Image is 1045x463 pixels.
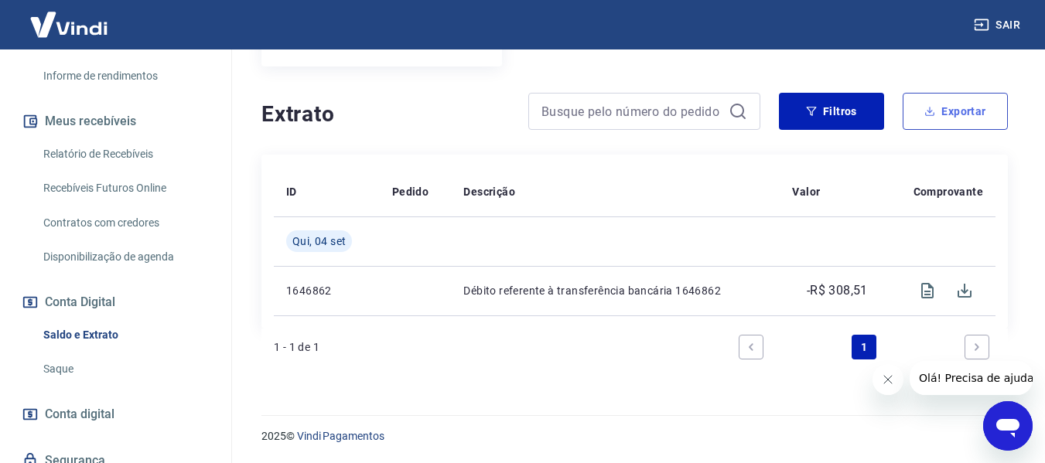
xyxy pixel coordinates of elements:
a: Conta digital [19,397,213,431]
span: Olá! Precisa de ajuda? [9,11,130,23]
a: Saldo e Extrato [37,319,213,351]
button: Exportar [903,93,1008,130]
a: Disponibilização de agenda [37,241,213,273]
p: 2025 © [261,428,1008,444]
button: Filtros [779,93,884,130]
p: Descrição [463,184,515,199]
p: -R$ 308,51 [807,281,868,300]
button: Sair [971,11,1026,39]
button: Meus recebíveis [19,104,213,138]
img: Vindi [19,1,119,48]
p: Valor [792,184,820,199]
span: Conta digital [45,403,114,425]
iframe: Botão para abrir a janela de mensagens [983,401,1033,451]
a: Relatório de Recebíveis [37,138,213,170]
a: Saque [37,353,213,385]
iframe: Mensagem da empresa [910,361,1033,395]
p: Comprovante [914,184,983,199]
a: Previous page [739,335,763,359]
span: Download [946,272,983,309]
a: Page 1 is your current page [852,335,876,359]
a: Next page [965,335,989,359]
input: Busque pelo número do pedido [541,100,722,123]
ul: Pagination [733,329,995,366]
p: Débito referente à transferência bancária 1646862 [463,283,767,298]
p: 1646862 [286,283,367,298]
iframe: Fechar mensagem [873,364,903,395]
a: Contratos com credores [37,207,213,239]
a: Recebíveis Futuros Online [37,172,213,204]
span: Visualizar [909,272,946,309]
span: Qui, 04 set [292,233,346,249]
p: ID [286,184,297,199]
button: Conta Digital [19,285,213,319]
p: Pedido [392,184,429,199]
a: Vindi Pagamentos [297,430,384,442]
a: Informe de rendimentos [37,60,213,92]
p: 1 - 1 de 1 [274,339,319,355]
h4: Extrato [261,99,510,130]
